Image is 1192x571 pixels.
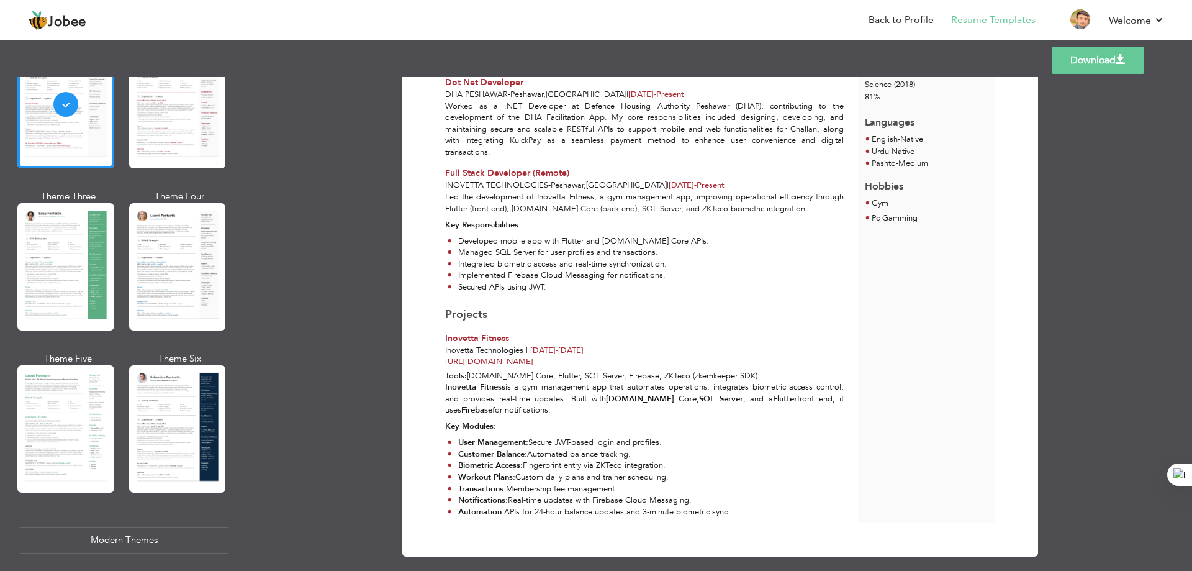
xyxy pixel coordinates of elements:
li: Real-time updates with Firebase Cloud Messaging. [448,495,730,506]
span: Hobbies [865,180,903,193]
strong: [DOMAIN_NAME] Core [606,393,697,404]
li: Implemented Firebase Cloud Messaging for notifications. [448,270,709,281]
li: Custom daily plans and trainer scheduling. [448,472,730,483]
li: Native [872,146,928,158]
span: DHA Peshawar [445,89,508,100]
img: Profile Img [1070,9,1090,29]
strong: Customer Balance: [458,449,527,460]
span: Full Stack Developer (Remote) [445,167,569,179]
li: Integrated biometric access and real-time synchronization. [448,258,709,270]
strong: Flutter [773,393,797,404]
p: is a gym management app that automates operations, integrates biometric access control, and provi... [445,381,844,416]
strong: Notifications: [458,495,508,506]
li: Automated balance tracking. [448,449,730,460]
span: [DOMAIN_NAME] Core, Flutter, SQL Server, Firebase, ZKTeco (zkemkeeper SDK) [467,370,757,381]
p: Led the development of Inovetta Fitness, a gym management app, improving operational efficiency t... [445,191,844,214]
strong: Transactions: [458,483,506,495]
strong: Key Modules: [445,421,496,432]
span: Inovetta Technologies [445,180,548,191]
li: Developed mobile app with Flutter and [DOMAIN_NAME] Core APIs. [448,235,709,247]
div: Theme Four [132,190,228,203]
div: Theme Three [20,190,117,203]
span: Tools: [445,370,467,381]
span: Pc Gamming [872,212,918,224]
span: Urdu [872,146,889,157]
span: [DATE] [628,89,656,100]
span: - [889,146,892,157]
strong: Biometric Access: [458,460,523,471]
strong: Automation: [458,506,504,518]
span: Gym [872,198,888,209]
a: Back to Profile [869,13,934,27]
span: - [694,180,697,191]
strong: Inovetta Fitness [445,381,505,393]
div: Modern Themes [20,527,228,554]
span: Science [865,79,892,90]
span: | [526,345,528,356]
span: | [626,89,628,100]
span: , [584,180,586,191]
a: Jobee [28,11,86,30]
div: Theme Six [132,352,228,365]
span: Inovetta Fitness [445,332,509,344]
li: Membership fee management. [448,483,730,495]
div: Worked as a .NET Developer at Defence Housing Authority Peshawar (DHAP), contributing to the deve... [438,101,851,158]
a: Download [1052,47,1144,74]
li: Managed SQL Server for user profiles and transactions. [448,247,709,258]
div: Theme Five [20,352,117,365]
span: [DATE] [669,180,697,191]
span: Dot Net Developer [445,76,523,88]
li: Secure JWT-based login and profiles. [448,437,730,449]
span: (2018) [894,79,915,90]
img: jobee.io [28,11,48,30]
span: - [556,345,558,356]
span: [DATE] [DATE] [530,345,584,356]
span: | [667,180,669,191]
a: [URL][DOMAIN_NAME] [445,356,533,367]
li: APIs for 24-hour balance updates and 3-minute biometric sync. [448,506,730,518]
span: Jobee [48,16,86,29]
span: [GEOGRAPHIC_DATA] [546,89,626,100]
li: Native [872,134,923,146]
span: - [654,89,656,100]
span: Peshawar [551,180,584,191]
strong: Workout Plans: [458,472,515,483]
strong: SQL Server [699,393,743,404]
span: Inovetta Technologies [445,345,523,356]
span: Present [628,89,684,100]
span: 81% [865,91,880,103]
span: [GEOGRAPHIC_DATA] [586,180,667,191]
li: Medium [872,158,928,170]
span: - [898,134,900,145]
span: , [543,89,546,100]
li: Fingerprint entry via ZKTeco integration. [448,460,730,472]
span: - [548,180,551,191]
span: Pashto [872,158,896,169]
span: - [508,89,510,100]
span: Projects [445,307,487,322]
span: Languages [865,106,914,130]
strong: Key Responsibilities: [445,219,521,231]
a: Welcome [1109,13,1164,28]
li: Secured APIs using JWT. [448,281,709,293]
span: - [896,158,898,169]
span: Peshawar [510,89,543,100]
span: English [872,134,898,145]
strong: Firebase [461,404,492,416]
strong: User Management: [458,437,528,448]
a: Resume Templates [951,13,1036,27]
span: Present [669,180,725,191]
